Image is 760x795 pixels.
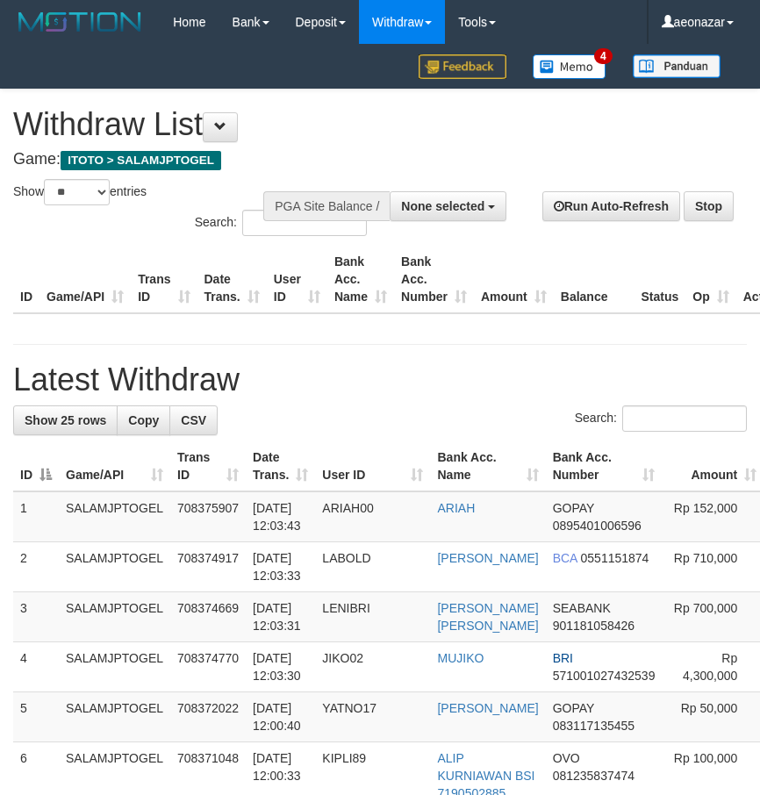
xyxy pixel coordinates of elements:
[170,692,246,742] td: 708372022
[437,651,484,665] a: MUJIKO
[553,619,635,633] span: Copy 901181058426 to clipboard
[59,642,170,692] td: SALAMJPTOGEL
[553,769,635,783] span: Copy 081235837474 to clipboard
[327,246,394,313] th: Bank Acc. Name
[13,362,747,397] h1: Latest Withdraw
[170,642,246,692] td: 708374770
[315,491,430,542] td: ARIAH00
[575,405,747,432] label: Search:
[437,601,538,633] a: [PERSON_NAME] [PERSON_NAME]
[13,405,118,435] a: Show 25 rows
[315,692,430,742] td: YATNO17
[61,151,221,170] span: ITOTO > SALAMJPTOGEL
[267,246,327,313] th: User ID
[170,441,246,491] th: Trans ID: activate to sort column ascending
[13,542,59,592] td: 2
[635,246,686,313] th: Status
[394,246,474,313] th: Bank Acc. Number
[13,441,59,491] th: ID: activate to sort column descending
[390,191,506,221] button: None selected
[246,441,315,491] th: Date Trans.: activate to sort column ascending
[39,246,131,313] th: Game/API
[246,542,315,592] td: [DATE] 12:03:33
[117,405,170,435] a: Copy
[533,54,606,79] img: Button%20Memo.svg
[542,191,680,221] a: Run Auto-Refresh
[242,210,367,236] input: Search:
[553,751,580,765] span: OVO
[13,692,59,742] td: 5
[13,9,147,35] img: MOTION_logo.png
[474,246,554,313] th: Amount
[25,413,106,427] span: Show 25 rows
[44,179,110,205] select: Showentries
[59,441,170,491] th: Game/API: activate to sort column ascending
[13,246,39,313] th: ID
[263,191,390,221] div: PGA Site Balance /
[13,491,59,542] td: 1
[633,54,721,78] img: panduan.png
[401,199,484,213] span: None selected
[195,210,367,236] label: Search:
[553,601,611,615] span: SEABANK
[246,592,315,642] td: [DATE] 12:03:31
[13,107,734,142] h1: Withdraw List
[128,413,159,427] span: Copy
[315,542,430,592] td: LABOLD
[437,501,475,515] a: ARIAH
[553,669,656,683] span: Copy 571001027432539 to clipboard
[13,642,59,692] td: 4
[594,48,613,64] span: 4
[170,592,246,642] td: 708374669
[13,179,147,205] label: Show entries
[169,405,218,435] a: CSV
[546,441,663,491] th: Bank Acc. Number: activate to sort column ascending
[59,491,170,542] td: SALAMJPTOGEL
[59,542,170,592] td: SALAMJPTOGEL
[170,542,246,592] td: 708374917
[246,692,315,742] td: [DATE] 12:00:40
[553,501,594,515] span: GOPAY
[554,246,635,313] th: Balance
[59,692,170,742] td: SALAMJPTOGEL
[13,592,59,642] td: 3
[581,551,649,565] span: Copy 0551151874 to clipboard
[181,413,206,427] span: CSV
[170,491,246,542] td: 708375907
[315,642,430,692] td: JIKO02
[437,551,538,565] a: [PERSON_NAME]
[419,54,506,79] img: Feedback.jpg
[520,44,620,89] a: 4
[685,246,735,313] th: Op
[553,551,577,565] span: BCA
[13,151,734,168] h4: Game:
[246,491,315,542] td: [DATE] 12:03:43
[553,719,635,733] span: Copy 083117135455 to clipboard
[437,701,538,715] a: [PERSON_NAME]
[553,519,642,533] span: Copy 0895401006596 to clipboard
[553,701,594,715] span: GOPAY
[553,651,573,665] span: BRI
[59,592,170,642] td: SALAMJPTOGEL
[246,642,315,692] td: [DATE] 12:03:30
[315,592,430,642] td: LENIBRI
[622,405,747,432] input: Search:
[430,441,545,491] th: Bank Acc. Name: activate to sort column ascending
[131,246,197,313] th: Trans ID
[197,246,267,313] th: Date Trans.
[315,441,430,491] th: User ID: activate to sort column ascending
[684,191,734,221] a: Stop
